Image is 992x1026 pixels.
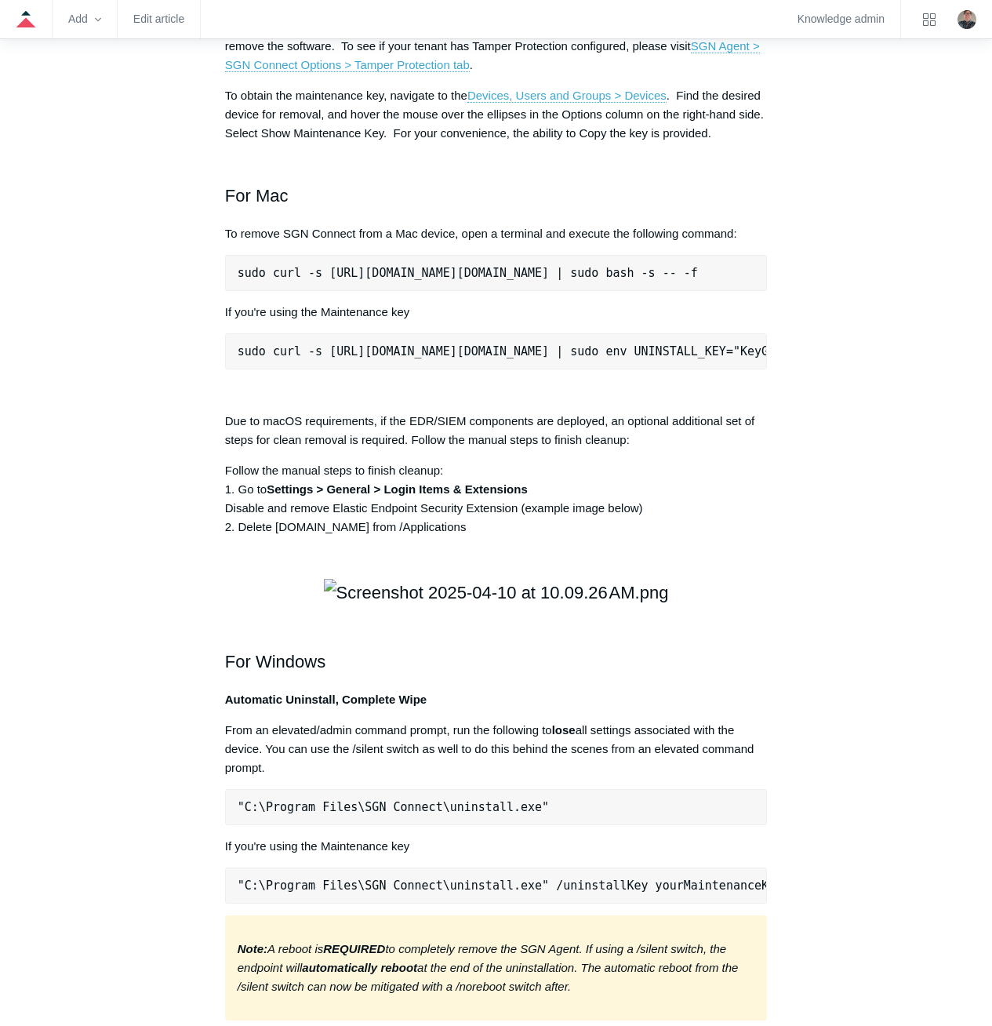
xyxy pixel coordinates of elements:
h2: For Windows [225,620,767,675]
strong: lose [552,723,576,737]
strong: REQUIRED [323,942,385,955]
span: "C:\Program Files\SGN Connect\uninstall.exe" [238,800,549,814]
a: Edit article [133,15,184,24]
p: Due to macOS requirements, if the EDR/SIEM components are deployed, an optional additional set of... [225,412,767,449]
a: Knowledge admin [798,15,885,24]
zd-hc-trigger: Click your profile icon to open the profile menu [957,10,976,29]
pre: sudo curl -s [URL][DOMAIN_NAME][DOMAIN_NAME] | sudo bash -s -- -f [225,255,767,291]
strong: Note: [238,942,267,955]
pre: sudo curl -s [URL][DOMAIN_NAME][DOMAIN_NAME] | sudo env UNINSTALL_KEY="KeyGoesHere" bash -s -- -f [225,333,767,369]
img: user avatar [957,10,976,29]
p: To remove SGN Connect from a Mac device, open a terminal and execute the following command: [225,224,767,243]
a: SGN Agent > SGN Connect Options > Tamper Protection tab [225,39,760,72]
p: If you're using the Maintenance key [225,303,767,322]
em: A reboot is to completely remove the SGN Agent. If using a /silent switch, the endpoint will at t... [238,942,739,993]
zd-hc-trigger: Add [68,15,101,24]
strong: Settings > General > Login Items & Extensions [267,482,528,496]
pre: "C:\Program Files\SGN Connect\uninstall.exe" /uninstallKey yourMaintenanceKeyHere [225,868,767,904]
h2: For Mac [225,155,767,209]
img: Screenshot 2025-04-10 at 10.09.26 AM.png [324,579,669,606]
p: For deployments where Tamper Protection is configured, the maintenance key will be required to re... [225,18,767,75]
strong: Automatic Uninstall, Complete Wipe [225,693,427,706]
a: Devices, Users and Groups > Devices [467,89,667,103]
strong: automatically reboot [302,961,417,974]
p: Follow the manual steps to finish cleanup: 1. Go to Disable and remove Elastic Endpoint Security ... [225,461,767,537]
span: From an elevated/admin command prompt, run the following to all settings associated with the devi... [225,723,754,774]
p: If you're using the Maintenance key [225,837,767,856]
p: To obtain the maintenance key, navigate to the . Find the desired device for removal, and hover t... [225,86,767,143]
